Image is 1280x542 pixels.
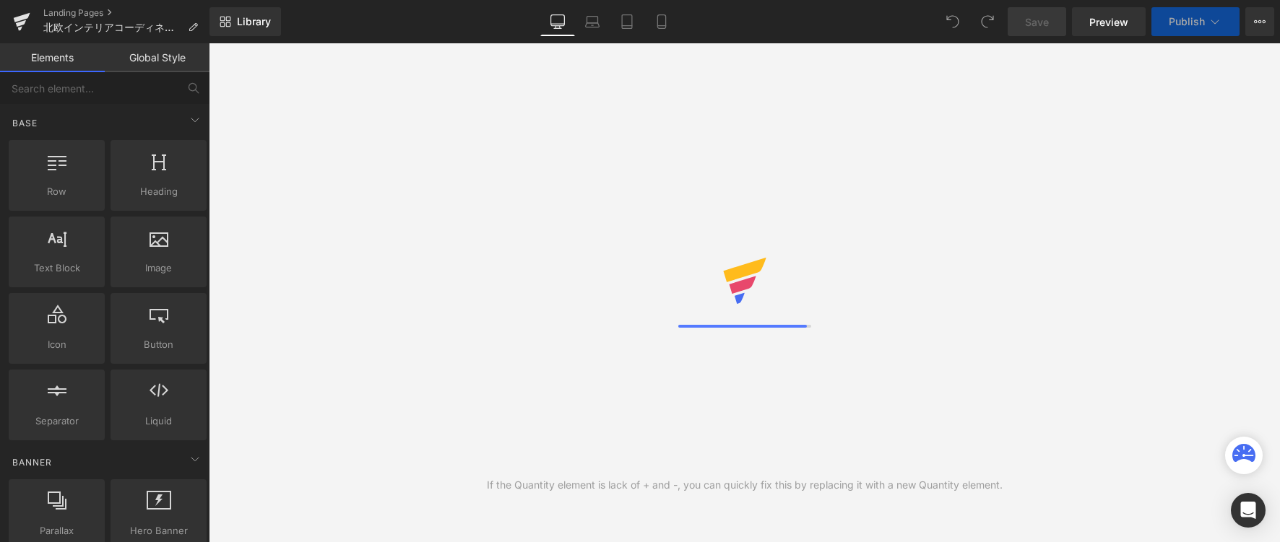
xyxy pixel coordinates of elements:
span: Preview [1089,14,1128,30]
span: Save [1025,14,1049,30]
span: Publish [1169,16,1205,27]
span: Button [115,337,202,352]
span: Icon [13,337,100,352]
a: Landing Pages [43,7,209,19]
a: Tablet [610,7,644,36]
span: Base [11,116,39,130]
span: Library [237,15,271,28]
button: Redo [973,7,1002,36]
div: If the Quantity element is lack of + and -, you can quickly fix this by replacing it with a new Q... [487,477,1003,493]
a: Global Style [105,43,209,72]
span: Banner [11,455,53,469]
span: Separator [13,414,100,429]
div: Open Intercom Messenger [1231,493,1266,528]
button: Undo [938,7,967,36]
a: Preview [1072,7,1146,36]
span: 北欧インテリアコーディネートサービス [43,22,182,33]
span: Parallax [13,523,100,538]
span: Image [115,261,202,276]
span: Heading [115,184,202,199]
span: Liquid [115,414,202,429]
button: Publish [1151,7,1240,36]
a: Laptop [575,7,610,36]
a: Desktop [540,7,575,36]
a: New Library [209,7,281,36]
span: Hero Banner [115,523,202,538]
button: More [1245,7,1274,36]
span: Row [13,184,100,199]
span: Text Block [13,261,100,276]
a: Mobile [644,7,679,36]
